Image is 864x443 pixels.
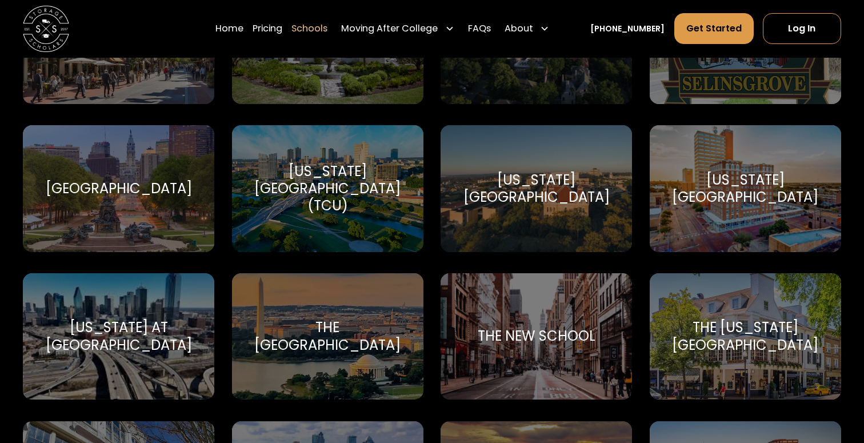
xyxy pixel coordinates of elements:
[232,125,423,252] a: Go to selected school
[763,13,841,44] a: Log In
[23,125,214,252] a: Go to selected school
[441,125,632,252] a: Go to selected school
[23,6,69,52] img: Storage Scholars main logo
[46,180,192,197] div: [GEOGRAPHIC_DATA]
[650,125,841,252] a: Go to selected school
[37,319,201,353] div: [US_STATE] at [GEOGRAPHIC_DATA]
[23,273,214,400] a: Go to selected school
[500,13,554,45] div: About
[246,163,410,215] div: [US_STATE][GEOGRAPHIC_DATA] (TCU)
[232,273,423,400] a: Go to selected school
[590,23,665,35] a: [PHONE_NUMBER]
[23,6,69,52] a: home
[674,13,754,44] a: Get Started
[478,328,595,345] div: The New School
[454,171,618,206] div: [US_STATE][GEOGRAPHIC_DATA]
[215,13,243,45] a: Home
[663,171,827,206] div: [US_STATE][GEOGRAPHIC_DATA]
[468,13,491,45] a: FAQs
[505,22,533,35] div: About
[454,23,618,58] div: [PERSON_NAME][GEOGRAPHIC_DATA]
[441,273,632,400] a: Go to selected school
[341,22,438,35] div: Moving After College
[337,13,458,45] div: Moving After College
[246,319,410,353] div: The [GEOGRAPHIC_DATA]
[291,13,327,45] a: Schools
[663,319,827,353] div: The [US_STATE][GEOGRAPHIC_DATA]
[650,273,841,400] a: Go to selected school
[253,13,282,45] a: Pricing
